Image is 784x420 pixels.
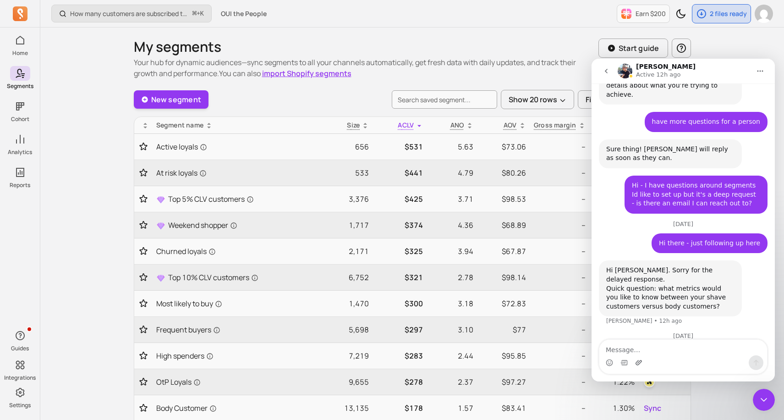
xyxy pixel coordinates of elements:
[593,403,635,414] p: 1.30%
[138,273,149,282] button: Toggle favorite
[156,141,207,152] span: Active loyals
[138,325,149,334] button: Toggle favorite
[168,272,258,283] span: Top 10% CLV customers
[134,90,209,109] a: New segment
[481,403,526,414] p: $83.41
[376,376,423,387] p: $278
[376,141,423,152] p: $531
[710,9,747,18] p: 2 files ready
[753,389,775,411] iframe: Intercom live chat
[156,324,220,335] span: Frequent buyers
[755,5,773,23] img: avatar
[168,220,237,231] span: Weekend shopper
[192,9,204,18] span: +
[4,374,36,381] p: Integrations
[11,116,29,123] p: Cohort
[12,50,28,57] p: Home
[376,272,423,283] p: $321
[617,5,670,23] button: Earn $200
[392,90,497,109] input: search
[134,39,598,55] h1: My segments
[481,298,526,309] p: $72.83
[481,167,526,178] p: $80.26
[323,298,369,309] p: 1,470
[430,403,473,414] p: 1.57
[533,376,586,387] p: --
[10,182,30,189] p: Reports
[430,141,473,152] p: 5.63
[138,377,149,387] button: Toggle favorite
[376,298,423,309] p: $300
[533,220,586,231] p: --
[592,59,775,381] iframe: Intercom live chat
[262,68,351,78] a: import Shopify segments
[156,246,216,257] span: Churned loyals
[156,167,316,178] a: At risk loyals
[138,221,149,230] button: Toggle favorite
[430,167,473,178] p: 4.79
[138,299,149,308] button: Toggle favorite
[323,350,369,361] p: 7,219
[533,141,586,152] p: --
[323,324,369,335] p: 5,698
[430,193,473,204] p: 3.71
[504,121,517,130] p: AOV
[156,193,316,204] a: Top 5% CLV customers
[156,141,316,152] a: Active loyals
[481,272,526,283] p: $98.14
[481,246,526,257] p: $67.87
[593,376,635,387] p: 1.22%
[598,39,668,58] button: Start guide
[323,272,369,283] p: 6,752
[636,9,666,18] p: Earn $200
[138,142,149,151] button: Toggle favorite
[156,376,316,387] a: OtP Loyals
[430,298,473,309] p: 3.18
[481,141,526,152] p: $73.06
[168,193,254,204] span: Top 5% CLV customers
[450,121,464,129] span: ANO
[8,149,32,156] p: Analytics
[619,43,659,54] p: Start guide
[376,193,423,204] p: $425
[138,168,149,177] button: Toggle favorite
[430,246,473,257] p: 3.94
[533,403,586,414] p: --
[134,57,598,79] p: Your hub for dynamic audiences—sync segments to all your channels automatically, get fresh data w...
[156,403,217,414] span: Body Customer
[7,83,33,90] p: Segments
[138,194,149,204] button: Toggle favorite
[533,298,586,309] p: --
[481,376,526,387] p: $97.27
[376,220,423,231] p: $374
[481,193,526,204] p: $98.53
[138,351,149,360] button: Toggle favorite
[430,272,473,283] p: 2.78
[533,193,586,204] p: --
[219,68,351,78] span: You can also
[642,401,663,415] button: Sync
[156,350,316,361] a: High spenders
[533,324,586,335] p: --
[430,350,473,361] p: 2.44
[644,403,661,414] span: Sync
[156,272,316,283] a: Top 10% CLV customers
